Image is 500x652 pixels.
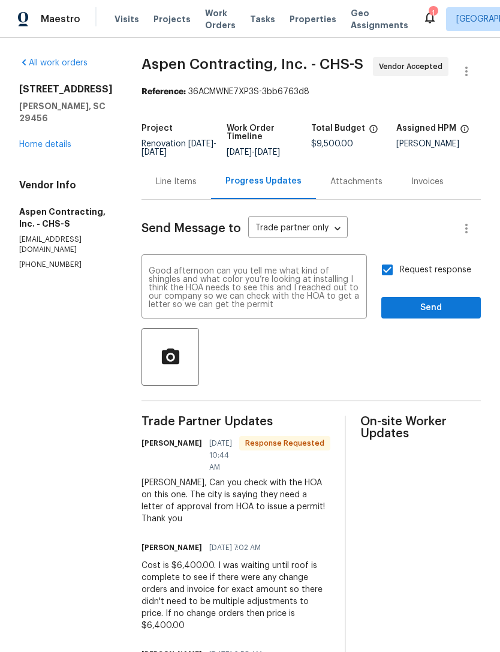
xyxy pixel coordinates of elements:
div: Attachments [330,176,382,188]
textarea: Good afternoon can you tell me what kind of shingles and what color you’re looking at installing ... [149,267,360,309]
span: Request response [400,264,471,277]
span: [DATE] [255,148,280,157]
span: Maestro [41,13,80,25]
span: Work Orders [205,7,236,31]
h5: Assigned HPM [396,124,456,133]
span: - [227,148,280,157]
span: Send [391,301,471,316]
span: The total cost of line items that have been proposed by Opendoor. This sum includes line items th... [369,124,378,140]
span: The hpm assigned to this work order. [460,124,469,140]
div: Line Items [156,176,197,188]
span: Send Message to [141,223,241,235]
h6: [PERSON_NAME] [141,542,202,554]
b: Reference: [141,88,186,96]
span: Aspen Contracting, Inc. - CHS-S [141,57,363,71]
h6: [PERSON_NAME] [141,437,202,449]
button: Send [381,297,481,319]
div: 1 [429,7,437,19]
span: [DATE] [227,148,252,157]
div: [PERSON_NAME], Can you check with the HOA on this one. The city is saying they need a letter of a... [141,477,330,525]
p: [PHONE_NUMBER] [19,260,113,270]
a: All work orders [19,59,88,67]
span: On-site Worker Updates [360,416,481,440]
span: $9,500.00 [311,140,353,148]
span: Projects [153,13,191,25]
div: [PERSON_NAME] [396,140,481,148]
span: Properties [290,13,336,25]
span: Tasks [250,15,275,23]
span: Visits [115,13,139,25]
p: [EMAIL_ADDRESS][DOMAIN_NAME] [19,235,113,255]
span: Renovation [141,140,216,157]
span: Geo Assignments [351,7,408,31]
span: Trade Partner Updates [141,416,330,428]
h5: Aspen Contracting, Inc. - CHS-S [19,206,113,230]
div: Invoices [411,176,444,188]
div: Cost is $6,400.00. I was waiting until roof is complete to see if there were any change orders an... [141,560,330,632]
span: [DATE] [141,148,167,157]
span: Vendor Accepted [379,61,447,73]
div: 36ACMWNE7XP3S-3bb6763d8 [141,86,481,98]
a: Home details [19,140,71,149]
div: Trade partner only [248,219,348,239]
span: Response Requested [240,437,329,449]
h5: Project [141,124,173,133]
div: Progress Updates [225,175,302,187]
h5: Total Budget [311,124,365,133]
span: [DATE] 7:02 AM [209,542,261,554]
h4: Vendor Info [19,179,113,191]
h5: [PERSON_NAME], SC 29456 [19,100,113,124]
h5: Work Order Timeline [227,124,312,141]
span: [DATE] [188,140,213,148]
h2: [STREET_ADDRESS] [19,83,113,95]
span: - [141,140,216,157]
span: [DATE] 10:44 AM [209,437,232,473]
